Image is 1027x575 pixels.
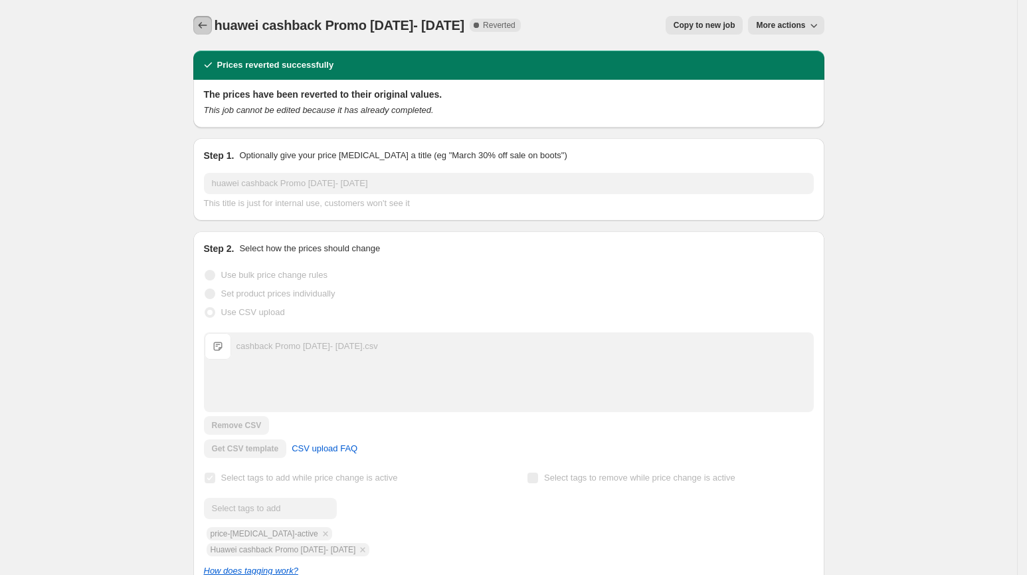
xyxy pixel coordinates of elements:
[215,18,465,33] span: huawei cashback Promo [DATE]- [DATE]
[204,173,814,194] input: 30% off holiday sale
[756,20,805,31] span: More actions
[204,198,410,208] span: This title is just for internal use, customers won't see it
[284,438,365,459] a: CSV upload FAQ
[674,20,735,31] span: Copy to new job
[236,340,378,353] div: cashback Promo [DATE]- [DATE].csv
[217,58,334,72] h2: Prices reverted successfully
[204,149,234,162] h2: Step 1.
[204,242,234,255] h2: Step 2.
[544,473,735,483] span: Select tags to remove while price change is active
[221,288,335,298] span: Set product prices individually
[193,16,212,35] button: Price change jobs
[239,149,567,162] p: Optionally give your price [MEDICAL_DATA] a title (eg "March 30% off sale on boots")
[221,473,398,483] span: Select tags to add while price change is active
[204,105,434,115] i: This job cannot be edited because it has already completed.
[221,307,285,317] span: Use CSV upload
[204,498,337,519] input: Select tags to add
[666,16,743,35] button: Copy to new job
[483,20,515,31] span: Reverted
[292,442,357,455] span: CSV upload FAQ
[204,88,814,101] h2: The prices have been reverted to their original values.
[748,16,824,35] button: More actions
[221,270,327,280] span: Use bulk price change rules
[239,242,380,255] p: Select how the prices should change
